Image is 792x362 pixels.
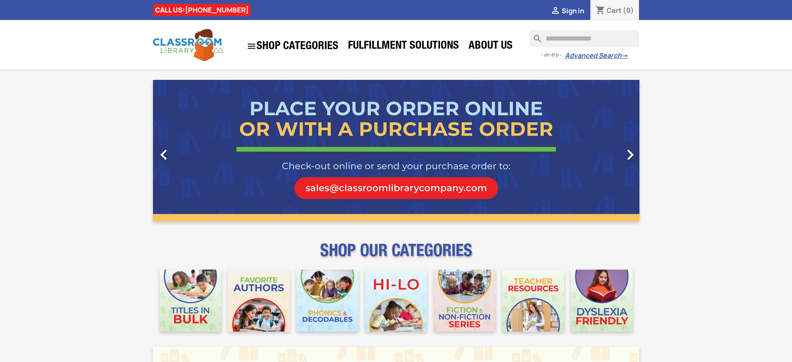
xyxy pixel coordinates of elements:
div: CALL US: [153,4,251,16]
span: Cart [607,6,622,15]
img: Classroom Library Company [153,29,224,61]
i: shopping_cart [595,6,605,16]
i:  [620,144,641,165]
span: Sign in [562,6,584,15]
a: Advanced Search→ [565,52,628,60]
img: CLC_Favorite_Authors_Mobile.jpg [228,270,290,332]
i:  [153,144,174,165]
a: Previous [153,80,226,221]
i: search [529,30,539,40]
a: Next [566,80,639,221]
a: [PHONE_NUMBER] [185,5,249,15]
img: CLC_Fiction_Nonfiction_Mobile.jpg [434,270,496,332]
img: CLC_Phonics_And_Decodables_Mobile.jpg [296,270,358,332]
a: SHOP CATEGORIES [242,37,343,55]
input: Search [529,30,639,47]
a: Fulfillment Solutions [344,38,463,55]
img: CLC_Dyslexia_Mobile.jpg [571,270,633,332]
span: - or try - [540,51,565,59]
span: (0) [623,6,634,15]
p: SHOP OUR CATEGORIES [153,248,639,263]
img: CLC_Bulk_Mobile.jpg [160,270,222,332]
ul: Carousel container [153,80,639,221]
img: CLC_Teacher_Resources_Mobile.jpg [502,270,564,332]
img: CLC_HiLo_Mobile.jpg [365,270,427,332]
a: About Us [464,38,517,55]
a:  Sign in [550,6,584,15]
span: → [622,52,628,60]
i:  [550,6,560,16]
i:  [247,41,257,51]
